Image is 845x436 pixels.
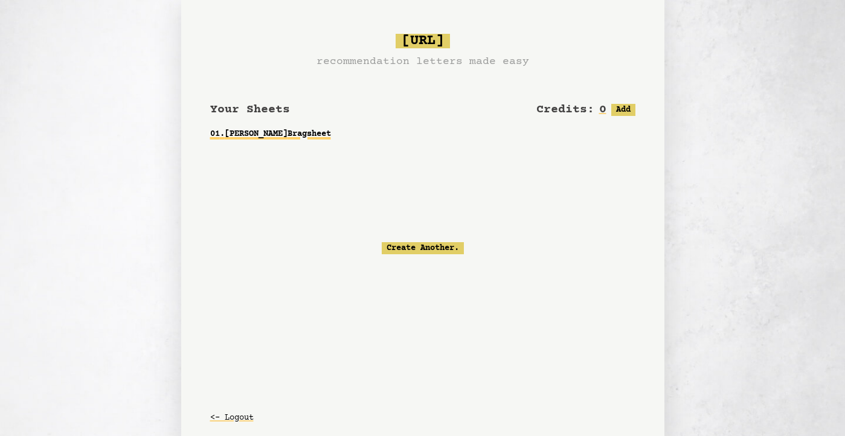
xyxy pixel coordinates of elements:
h2: 0 [599,101,606,118]
span: Your Sheets [210,103,290,117]
a: 01.[PERSON_NAME]Bragsheet [210,123,635,145]
button: Add [611,104,635,116]
h2: Credits: [536,101,594,118]
a: Create Another. [382,242,464,254]
button: <- Logout [210,407,254,429]
span: [URL] [396,34,450,48]
h3: recommendation letters made easy [316,53,529,70]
